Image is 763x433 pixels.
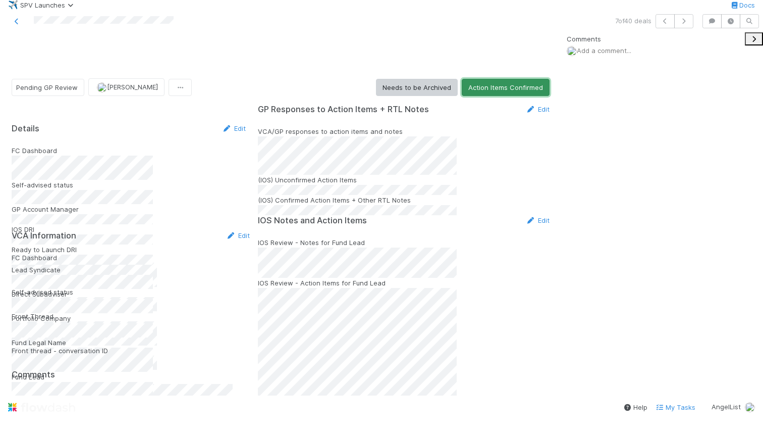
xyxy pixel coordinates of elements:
a: Edit [526,105,550,113]
div: Self-advised status [12,180,246,190]
div: IOS DRI [12,224,246,234]
h5: GP Responses to Action Items + RTL Notes [258,105,429,115]
h5: IOS Notes and Action Items [258,216,367,226]
button: Action Items Confirmed [462,79,550,96]
div: Direct Subadviser [12,289,246,299]
div: (IOS) Unconfirmed Action Items [258,175,550,185]
a: Edit [526,216,550,224]
div: IOS Review - Notes for Fund Lead [258,237,550,248]
span: [PERSON_NAME] [107,83,158,91]
a: Docs [729,1,755,9]
a: Edit [222,124,246,132]
div: Front Thread [12,311,250,321]
div: Self-advised status [12,287,250,297]
div: Front thread - conversation ID [12,346,250,356]
h5: Details [12,124,39,134]
img: avatar_d2b43477-63dc-4e62-be5b-6fdd450c05a1.png [745,402,755,412]
span: My Tasks [656,403,695,411]
div: FC Dashboard [12,146,246,156]
div: Fund Lead [12,372,246,382]
div: Help [623,402,647,412]
button: [PERSON_NAME] [88,78,165,96]
div: FC Dashboard [12,253,250,263]
img: avatar_d2b43477-63dc-4e62-be5b-6fdd450c05a1.png [97,82,107,92]
img: logo-inverted-e16ddd16eac7371096b0.svg [8,399,75,416]
div: Fund Legal Name [12,338,246,348]
div: VCA/GP responses to action items and notes [258,126,550,136]
span: Comments [567,34,601,44]
a: Edit [226,231,250,239]
h5: Comments [12,370,250,380]
div: Lead Syndicate [12,265,246,275]
span: ✈️ [8,1,18,9]
h5: VCA Information [12,231,76,241]
div: IOS Review - Action Items for Fund Lead [258,278,550,288]
div: Portfolio Company [12,313,246,323]
div: (IOS) Confirmed Action Items + Other RTL Notes [258,195,550,205]
div: GP Account Manager [12,204,246,214]
div: Ready to Launch DRI [12,245,246,255]
img: avatar_d2b43477-63dc-4e62-be5b-6fdd450c05a1.png [567,46,577,56]
a: My Tasks [656,402,695,412]
button: Needs to be Archived [376,79,458,96]
span: 7 of 40 deals [615,16,651,26]
span: AngelList [712,403,741,411]
span: SPV Launches [20,1,77,9]
span: Add a comment... [577,46,631,55]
